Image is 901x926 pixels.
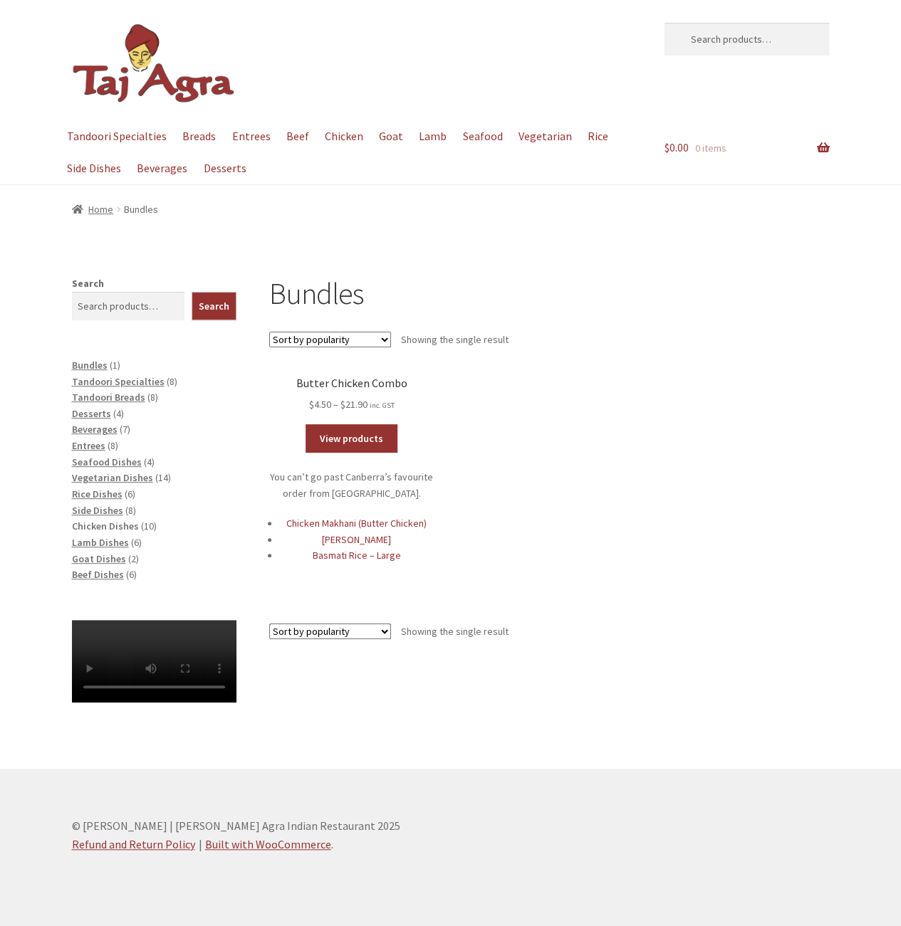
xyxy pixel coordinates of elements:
a: View products in the “Butter Chicken Combo” group [306,424,397,453]
a: Home [72,203,114,216]
a: Beverages [130,152,194,184]
a: Vegetarian [511,120,578,152]
p: Showing the single result [401,620,509,643]
span: 8 [150,391,155,404]
span: 0 items [694,142,726,154]
span: 10 [144,520,154,532]
a: Tandoori Specialties [61,120,174,152]
label: Search [72,277,104,290]
span: $ [665,140,670,154]
input: Search products… [72,292,185,320]
a: Chicken [318,120,370,152]
p: Showing the single result [401,328,509,351]
a: Tandoori Breads [72,391,145,404]
span: – [333,398,338,411]
button: Search [192,292,236,320]
div: © [PERSON_NAME] | [PERSON_NAME] Agra Indian Restaurant 2025 . [72,787,830,884]
img: Dickson | Taj Agra Indian Restaurant [72,23,236,105]
a: $0.00 0 items [665,120,829,176]
a: Tandoori Specialties [72,375,165,388]
a: Seafood [456,120,509,152]
a: [PERSON_NAME] [322,533,391,546]
a: Refund and Return Policy [72,837,195,851]
a: Goat [372,120,410,152]
a: Goat Dishes [72,552,126,565]
span: 1 [113,359,118,372]
select: Shop order [269,332,391,347]
a: Side Dishes [72,504,123,517]
span: 8 [110,439,115,452]
span: 8 [128,504,133,517]
a: Rice Dishes [72,488,123,500]
span: $ [340,398,345,411]
a: Lamb Dishes [72,536,129,549]
span: 8 [170,375,175,388]
a: Desserts [72,407,111,420]
span: 4 [116,407,121,420]
a: Entrees [72,439,105,452]
h2: Butter Chicken Combo [269,377,434,390]
a: Chicken Dishes [72,520,139,532]
select: Shop order [269,624,391,639]
a: Desserts [197,152,253,184]
span: 6 [129,568,134,581]
span: 7 [123,423,127,436]
a: Seafood Dishes [72,456,142,468]
a: Vegetarian Dishes [72,471,153,484]
bdi: 21.90 [340,398,368,411]
span: 2 [131,552,136,565]
a: Basmati Rice – Large [313,549,401,562]
nav: Primary Navigation [72,120,632,184]
a: Bundles [72,359,108,372]
a: Butter Chicken Combo inc. GST [269,377,434,413]
small: inc. GST [370,401,395,410]
a: Side Dishes [61,152,128,184]
span: 4 [147,456,152,468]
p: You can’t go past Canberra’s favourite order from [GEOGRAPHIC_DATA]. [269,469,434,501]
span: / [113,201,124,218]
a: Rice [580,120,615,152]
nav: breadcrumbs [72,201,830,218]
span: 14 [158,471,168,484]
bdi: 4.50 [309,398,331,411]
span: 0.00 [665,140,689,154]
span: 6 [134,536,139,549]
a: Breads [176,120,223,152]
a: Built with WooCommerce [205,837,331,851]
a: Beef Dishes [72,568,124,581]
a: Entrees [225,120,277,152]
a: Beef [279,120,316,152]
span: 6 [127,488,132,500]
h1: Bundles [269,275,829,312]
a: Chicken Makhani (Butter Chicken) [286,517,427,530]
span: $ [309,398,314,411]
a: Lamb [412,120,454,152]
input: Search products… [665,23,829,56]
a: Beverages [72,423,118,436]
